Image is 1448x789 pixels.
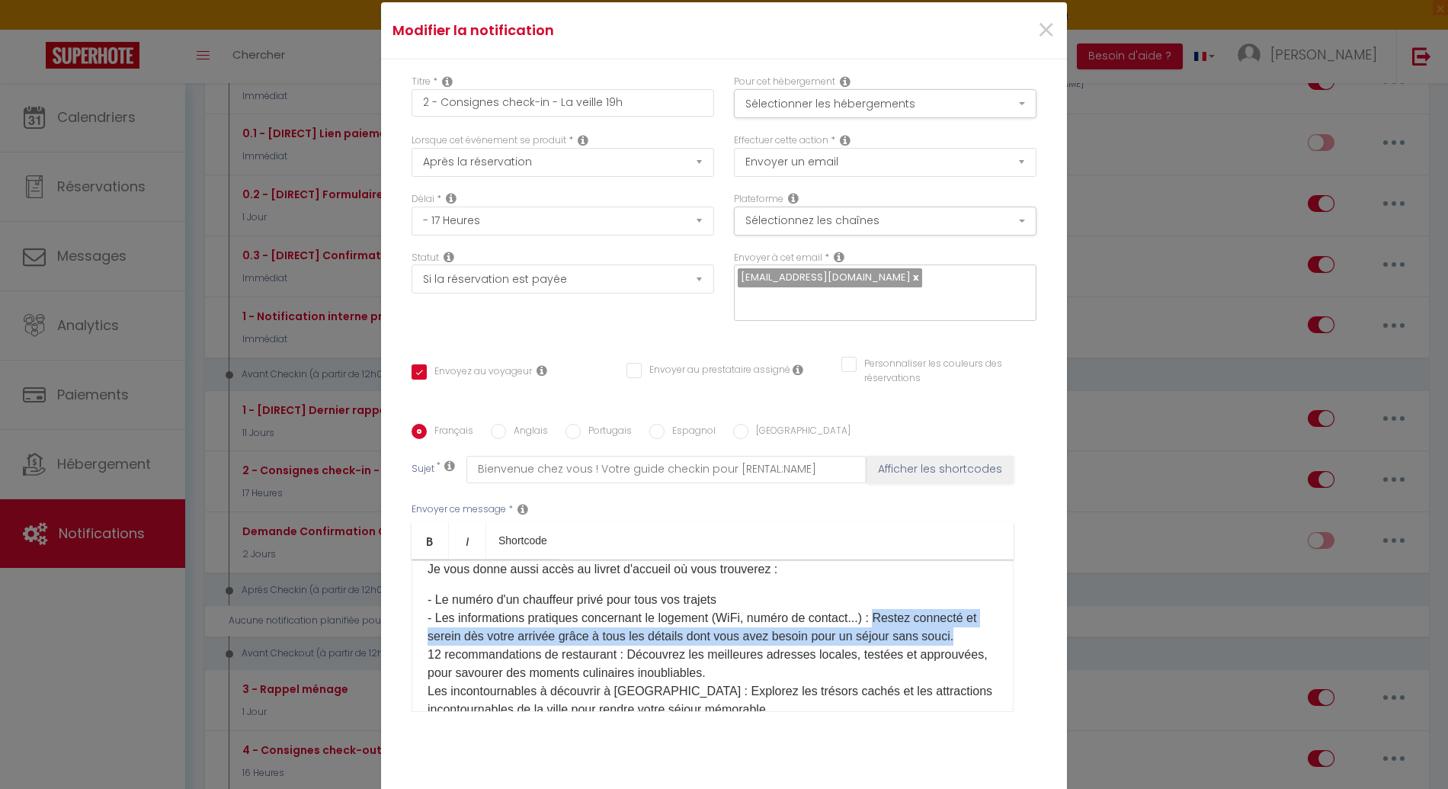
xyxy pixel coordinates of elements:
span: [EMAIL_ADDRESS][DOMAIN_NAME] [741,270,911,284]
label: Anglais [506,424,548,441]
span: × [1036,8,1056,53]
a: Bold [412,522,449,559]
i: Action Time [446,192,457,204]
i: Envoyer au voyageur [537,364,547,377]
h4: Modifier la notification [392,20,828,41]
label: Sujet [412,462,434,478]
label: Plateforme [734,192,783,207]
i: Envoyer au prestataire si il est assigné [793,364,803,376]
i: Title [442,75,453,88]
button: Close [1036,14,1056,47]
button: Sélectionner les hébergements [734,89,1036,118]
label: Envoyer à cet email [734,251,822,265]
p: Je vous donne aussi accès au livret d'accueil où vous trouverez : [428,560,998,579]
label: Statut [412,251,439,265]
button: Sélectionnez les chaînes [734,207,1036,236]
i: Action Type [840,134,851,146]
a: Shortcode [486,522,559,559]
i: Action Channel [788,192,799,204]
label: Lorsque cet événement se produit [412,133,566,148]
i: Recipient [834,251,844,263]
i: Message [517,503,528,515]
a: Italic [449,522,486,559]
i: Booking status [444,251,454,263]
i: This Rental [840,75,851,88]
button: Afficher les shortcodes [867,456,1014,483]
label: Titre [412,75,431,89]
label: Portugais [581,424,632,441]
label: Français [427,424,473,441]
i: Subject [444,460,455,472]
label: [GEOGRAPHIC_DATA] [748,424,851,441]
i: Event Occur [578,134,588,146]
label: Envoyer ce message [412,502,506,517]
label: Pour cet hébergement [734,75,835,89]
label: Effectuer cette action [734,133,828,148]
button: Ouvrir le widget de chat LiveChat [12,6,58,52]
label: Délai [412,192,434,207]
label: Espagnol [665,424,716,441]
